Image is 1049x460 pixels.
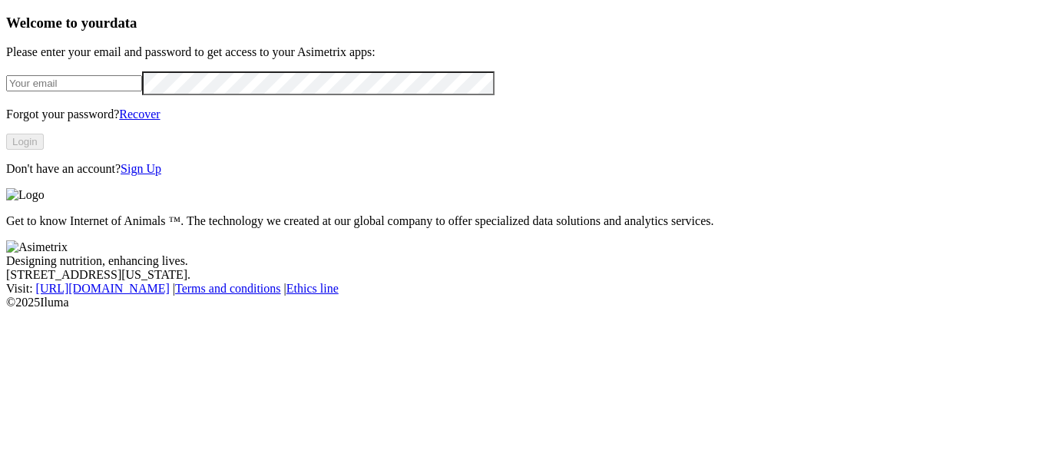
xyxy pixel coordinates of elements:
a: Recover [119,108,160,121]
p: Don't have an account? [6,162,1043,176]
p: Please enter your email and password to get access to your Asimetrix apps: [6,45,1043,59]
span: data [110,15,137,31]
p: Get to know Internet of Animals ™. The technology we created at our global company to offer speci... [6,214,1043,228]
div: © 2025 Iluma [6,296,1043,309]
img: Logo [6,188,45,202]
a: Ethics line [286,282,339,295]
a: Sign Up [121,162,161,175]
p: Forgot your password? [6,108,1043,121]
div: [STREET_ADDRESS][US_STATE]. [6,268,1043,282]
input: Your email [6,75,142,91]
a: Terms and conditions [175,282,281,295]
button: Login [6,134,44,150]
img: Asimetrix [6,240,68,254]
div: Visit : | | [6,282,1043,296]
a: [URL][DOMAIN_NAME] [36,282,170,295]
h3: Welcome to your [6,15,1043,31]
div: Designing nutrition, enhancing lives. [6,254,1043,268]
